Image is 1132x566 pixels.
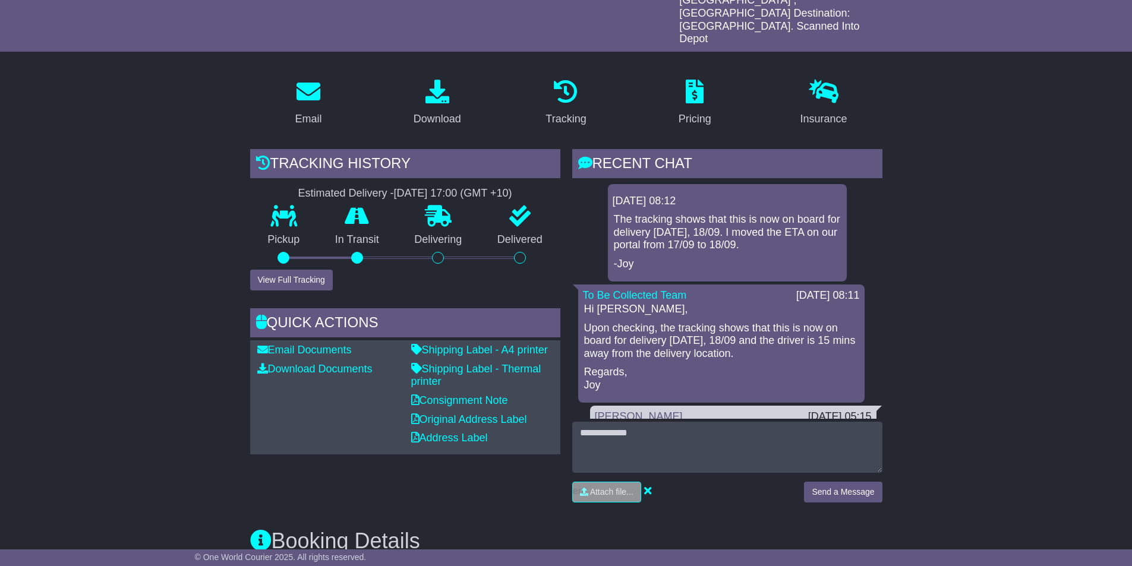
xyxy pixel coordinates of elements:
div: [DATE] 17:00 (GMT +10) [394,187,512,200]
a: Address Label [411,432,488,444]
p: Hi [PERSON_NAME], [584,303,859,316]
a: Tracking [538,75,594,131]
button: Send a Message [804,482,882,502]
p: Pickup [250,233,318,246]
p: Upon checking, the tracking shows that this is now on board for delivery [DATE], 18/09 and the dr... [584,322,859,361]
p: Delivering [397,233,480,246]
a: Pricing [671,75,719,131]
a: Original Address Label [411,413,527,425]
p: Delivered [480,233,560,246]
div: Insurance [800,111,847,127]
p: In Transit [317,233,397,246]
p: Regards, Joy [584,366,859,391]
a: Email Documents [257,344,352,356]
p: The tracking shows that this is now on board for delivery [DATE], 18/09. I moved the ETA on our p... [614,213,841,252]
div: RECENT CHAT [572,149,882,181]
div: [DATE] 08:12 [613,195,842,208]
div: [DATE] 05:15 [808,410,872,423]
div: Download [414,111,461,127]
a: Email [287,75,329,131]
div: Email [295,111,321,127]
a: [PERSON_NAME] [595,410,683,422]
a: Insurance [793,75,855,131]
a: Download Documents [257,363,373,375]
div: Tracking history [250,149,560,181]
div: [DATE] 08:11 [796,289,860,302]
div: Tracking [545,111,586,127]
div: Quick Actions [250,308,560,340]
div: Estimated Delivery - [250,187,560,200]
a: To Be Collected Team [583,289,687,301]
p: -Joy [614,258,841,271]
span: © One World Courier 2025. All rights reserved. [195,552,367,562]
a: Consignment Note [411,394,508,406]
a: Download [406,75,469,131]
div: Pricing [679,111,711,127]
h3: Booking Details [250,529,882,553]
a: Shipping Label - A4 printer [411,344,548,356]
button: View Full Tracking [250,270,333,290]
a: Shipping Label - Thermal printer [411,363,541,388]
